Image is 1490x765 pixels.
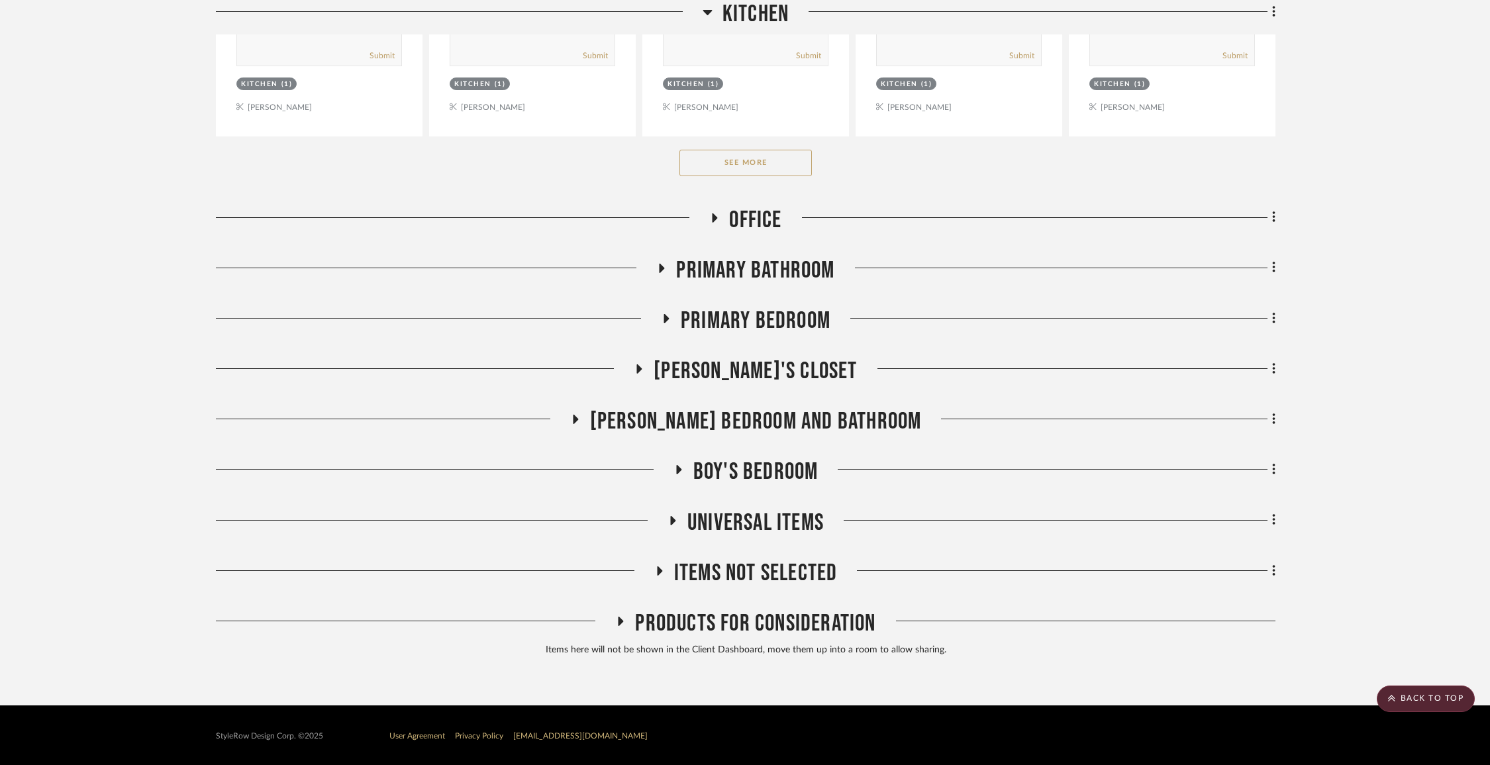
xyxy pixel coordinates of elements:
span: Primary Bathroom [676,256,834,285]
div: (1) [281,79,293,89]
button: Submit [370,50,395,62]
scroll-to-top-button: BACK TO TOP [1377,686,1475,712]
div: Kitchen [1094,79,1131,89]
a: User Agreement [389,732,445,740]
span: Universal Items [687,509,824,537]
div: Kitchen [668,79,705,89]
span: Primary Bedroom [681,307,830,335]
div: (1) [921,79,932,89]
div: Items here will not be shown in the Client Dashboard, move them up into a room to allow sharing. [216,643,1275,658]
button: Submit [1009,50,1034,62]
button: See More [679,150,812,176]
a: Privacy Policy [455,732,503,740]
button: Submit [796,50,821,62]
div: (1) [1134,79,1146,89]
a: [EMAIL_ADDRESS][DOMAIN_NAME] [513,732,648,740]
div: Kitchen [241,79,278,89]
div: Kitchen [881,79,918,89]
div: (1) [708,79,719,89]
div: StyleRow Design Corp. ©2025 [216,731,323,741]
span: Products For Consideration [635,609,875,638]
div: (1) [495,79,506,89]
button: Submit [583,50,608,62]
div: Kitchen [454,79,491,89]
span: [PERSON_NAME]'s Closet [654,357,857,385]
span: Boy's Bedroom [693,458,819,486]
span: Office [729,206,781,234]
span: Items Not Selected [674,559,838,587]
button: Submit [1222,50,1248,62]
span: [PERSON_NAME] Bedroom and Bathroom [590,407,922,436]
